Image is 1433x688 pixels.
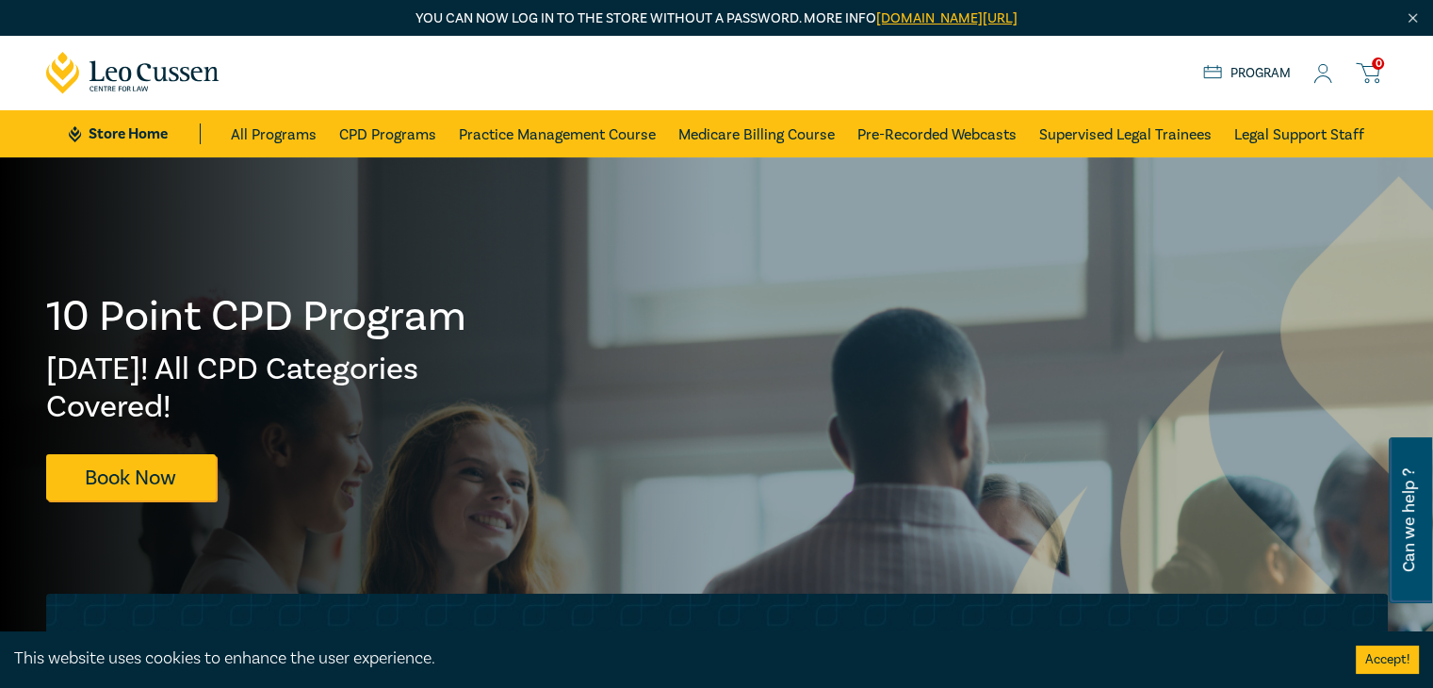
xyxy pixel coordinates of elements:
a: Program [1203,63,1291,84]
a: All Programs [231,110,317,157]
a: Store Home [69,123,200,144]
a: Pre-Recorded Webcasts [857,110,1017,157]
a: [DOMAIN_NAME][URL] [876,9,1018,27]
a: Legal Support Staff [1234,110,1364,157]
button: Accept cookies [1356,646,1419,674]
a: Medicare Billing Course [678,110,835,157]
div: This website uses cookies to enhance the user experience. [14,647,1327,671]
span: Can we help ? [1400,449,1418,592]
h1: 10 Point CPD Program [46,292,468,341]
a: CPD Programs [339,110,436,157]
span: 0 [1372,57,1384,70]
p: You can now log in to the store without a password. More info [46,8,1388,29]
img: Close [1405,10,1421,26]
a: Practice Management Course [459,110,656,157]
a: Book Now [46,454,216,500]
a: Supervised Legal Trainees [1039,110,1212,157]
h2: [DATE]! All CPD Categories Covered! [46,351,468,426]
